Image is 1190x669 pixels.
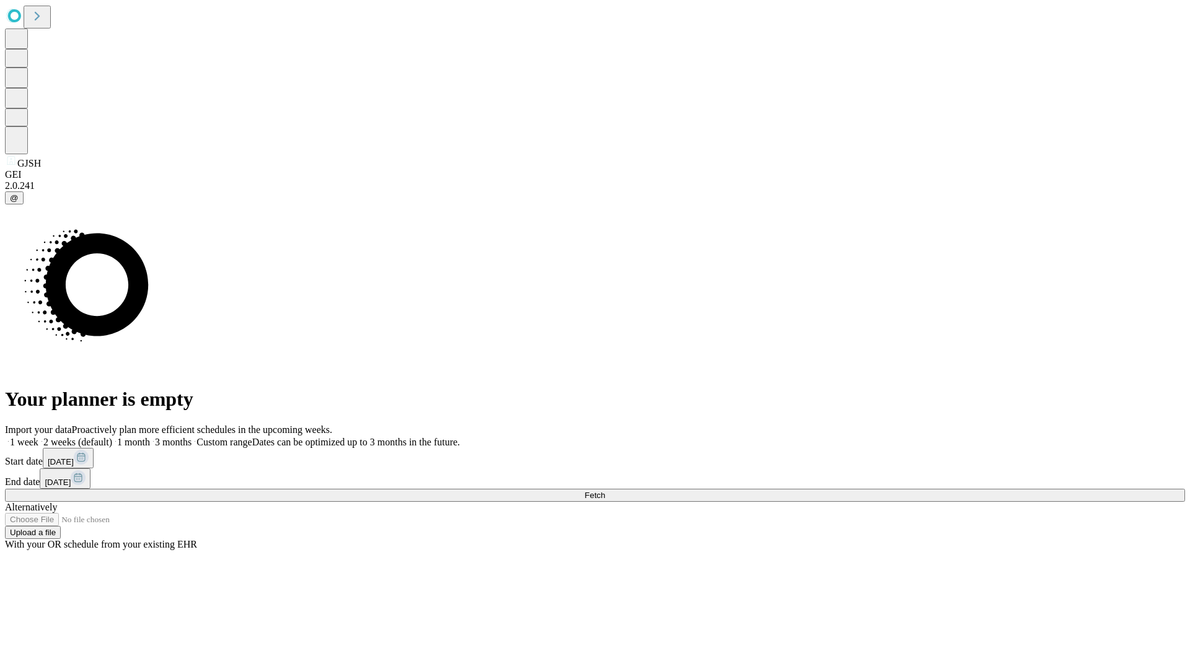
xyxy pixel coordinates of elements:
span: 1 month [117,437,150,447]
span: 2 weeks (default) [43,437,112,447]
h1: Your planner is empty [5,388,1185,411]
button: Fetch [5,489,1185,502]
span: [DATE] [45,478,71,487]
div: Start date [5,448,1185,468]
button: [DATE] [43,448,94,468]
div: End date [5,468,1185,489]
span: GJSH [17,158,41,168]
div: GEI [5,169,1185,180]
button: [DATE] [40,468,90,489]
span: Import your data [5,424,72,435]
span: @ [10,193,19,203]
div: 2.0.241 [5,180,1185,191]
span: Custom range [196,437,252,447]
span: With your OR schedule from your existing EHR [5,539,197,549]
span: [DATE] [48,457,74,466]
button: @ [5,191,24,204]
button: Upload a file [5,526,61,539]
span: Proactively plan more efficient schedules in the upcoming weeks. [72,424,332,435]
span: 1 week [10,437,38,447]
span: 3 months [155,437,192,447]
span: Dates can be optimized up to 3 months in the future. [252,437,460,447]
span: Alternatively [5,502,57,512]
span: Fetch [584,491,605,500]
